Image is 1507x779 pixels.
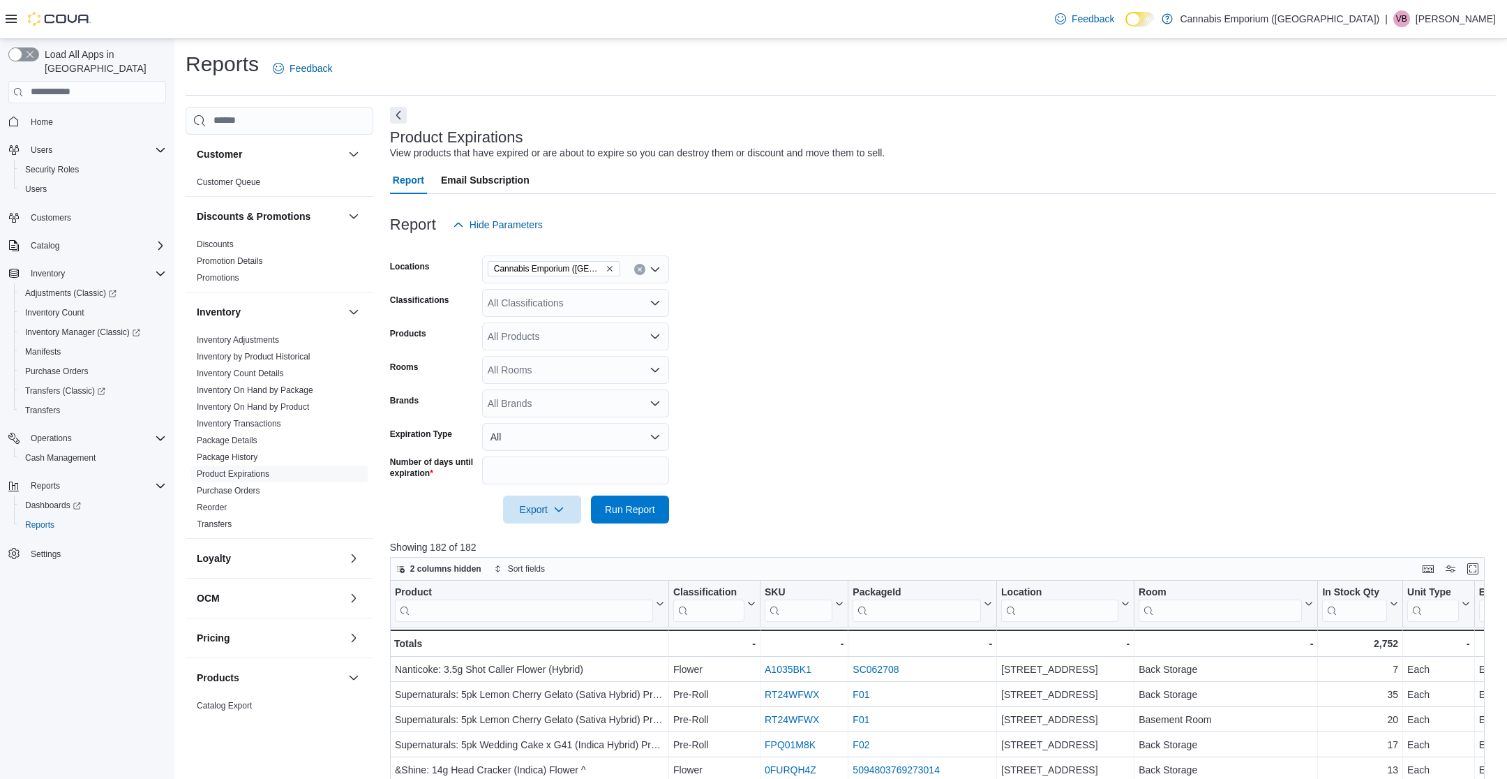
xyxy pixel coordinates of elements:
[197,177,260,188] span: Customer Queue
[1407,711,1470,728] div: Each
[197,147,242,161] h3: Customer
[3,207,172,228] button: Customers
[1322,686,1398,703] div: 35
[1442,561,1459,577] button: Display options
[25,430,166,447] span: Operations
[1407,661,1470,678] div: Each
[20,304,90,321] a: Inventory Count
[395,711,664,728] div: Supernaturals: 5pk Lemon Cherry Gelato (Sativa Hybrid) Pre-roll *
[197,700,252,711] span: Catalog Export
[650,331,661,342] button: Open list of options
[197,485,260,496] span: Purchase Orders
[25,209,77,226] a: Customers
[345,630,362,646] button: Pricing
[14,322,172,342] a: Inventory Manager (Classic)
[853,586,992,621] button: PackageId
[197,177,260,187] a: Customer Queue
[673,586,744,621] div: Classification
[197,631,343,645] button: Pricing
[20,304,166,321] span: Inventory Count
[25,164,79,175] span: Security Roles
[1407,586,1459,599] div: Unit Type
[31,433,72,444] span: Operations
[1001,736,1130,753] div: [STREET_ADDRESS]
[390,328,426,339] label: Products
[197,551,231,565] h3: Loyalty
[673,711,756,728] div: Pre-Roll
[14,448,172,468] button: Cash Management
[20,363,94,380] a: Purchase Orders
[410,563,481,574] span: 2 columns hidden
[1139,586,1302,621] div: Room
[395,686,664,703] div: Supernaturals: 5pk Lemon Cherry Gelato (Sativa Hybrid) Pre-roll *
[1407,686,1470,703] div: Each
[39,47,166,75] span: Load All Apps in [GEOGRAPHIC_DATA]
[3,112,172,132] button: Home
[591,496,669,524] button: Run Report
[395,586,664,621] button: Product
[673,661,756,678] div: Flower
[197,147,343,161] button: Customer
[197,239,234,250] span: Discounts
[25,477,66,494] button: Reports
[197,591,343,605] button: OCM
[1464,561,1481,577] button: Enter fullscreen
[8,106,166,600] nav: Complex example
[197,209,343,223] button: Discounts & Promotions
[1407,762,1470,778] div: Each
[197,256,263,266] a: Promotion Details
[20,497,166,514] span: Dashboards
[197,418,281,429] span: Inventory Transactions
[20,450,166,466] span: Cash Management
[25,519,54,531] span: Reports
[605,503,655,517] span: Run Report
[25,142,166,158] span: Users
[345,304,362,320] button: Inventory
[1322,762,1398,778] div: 13
[25,237,166,254] span: Catalog
[1139,686,1313,703] div: Back Storage
[1385,10,1388,27] p: |
[186,236,373,292] div: Discounts & Promotions
[488,561,550,577] button: Sort fields
[25,209,166,226] span: Customers
[765,586,832,621] div: SKU URL
[186,332,373,538] div: Inventory
[765,689,819,700] a: RT24WFWX
[197,272,239,283] span: Promotions
[31,240,59,251] span: Catalog
[765,764,816,776] a: 0FURQH4Z
[390,395,419,406] label: Brands
[390,457,477,479] label: Number of days until expiration
[3,140,172,160] button: Users
[650,398,661,409] button: Open list of options
[1416,10,1496,27] p: [PERSON_NAME]
[25,113,166,131] span: Home
[25,327,140,338] span: Inventory Manager (Classic)
[197,255,263,267] span: Promotion Details
[853,664,899,675] a: SC062708
[25,307,84,318] span: Inventory Count
[1139,586,1313,621] button: Room
[25,544,166,562] span: Settings
[765,586,844,621] button: SKU
[20,383,166,399] span: Transfers (Classic)
[345,146,362,163] button: Customer
[197,352,310,362] a: Inventory by Product Historical
[765,739,816,750] a: FPQ01M8K
[634,264,645,275] button: Clear input
[197,273,239,283] a: Promotions
[1139,762,1313,778] div: Back Storage
[1125,12,1155,27] input: Dark Mode
[197,671,239,685] h3: Products
[650,264,661,275] button: Open list of options
[494,262,603,276] span: Cannabis Emporium ([GEOGRAPHIC_DATA])
[441,166,530,194] span: Email Subscription
[20,181,166,198] span: Users
[765,586,832,599] div: SKU
[511,496,573,524] span: Export
[197,469,269,479] a: Product Expirations
[197,419,281,429] a: Inventory Transactions
[345,590,362,607] button: OCM
[197,385,313,395] a: Inventory On Hand by Package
